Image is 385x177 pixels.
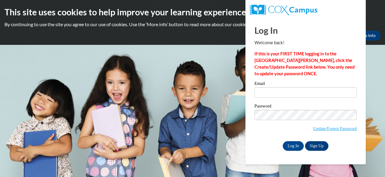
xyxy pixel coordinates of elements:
img: COX Campus [250,5,317,15]
input: Log In [283,141,304,151]
strong: If this is your FIRST TIME logging in to the [GEOGRAPHIC_DATA][PERSON_NAME], click the Create/Upd... [254,51,355,76]
p: Welcome back! [254,39,357,46]
h1: Log In [254,24,357,36]
a: Sign Up [305,141,328,151]
label: Password [254,104,357,110]
a: Update/Forgot Password [313,126,357,131]
h2: This site uses cookies to help improve your learning experience. [5,6,380,18]
p: By continuing to use the site you agree to our use of cookies. Use the ‘More info’ button to read... [5,21,380,28]
a: More Info [352,31,380,40]
label: Email [254,81,357,87]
